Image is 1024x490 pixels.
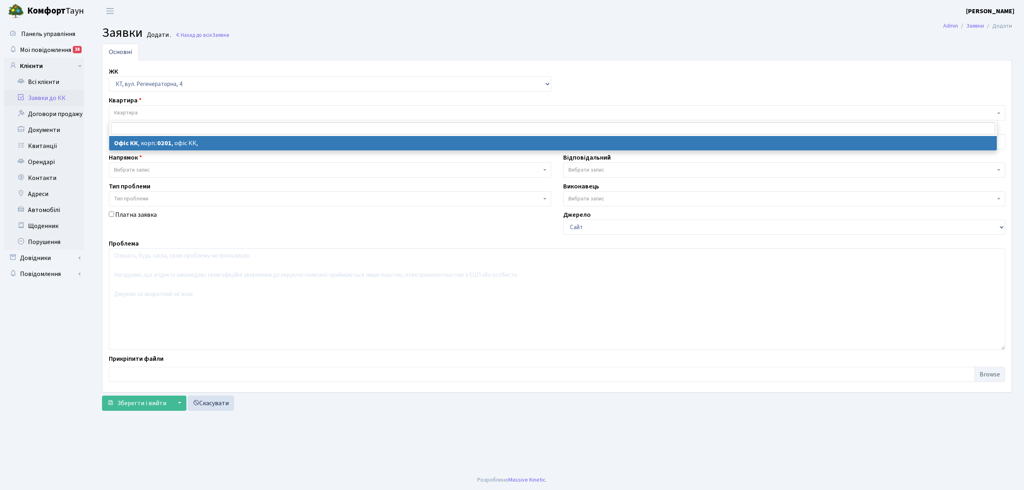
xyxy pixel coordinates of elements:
a: Скасувати [188,396,234,411]
a: [PERSON_NAME] [966,6,1014,16]
b: Офіс КК [114,139,138,148]
button: Зберегти і вийти [102,396,172,411]
span: Таун [27,4,84,18]
label: Платна заявка [115,210,157,220]
a: Договори продажу [4,106,84,122]
b: Комфорт [27,4,66,17]
label: Проблема [109,239,139,248]
span: Тип проблеми [114,195,148,203]
span: Вибрати запис [568,166,604,174]
a: Admin [943,22,958,30]
a: Заявки [966,22,984,30]
a: Порушення [4,234,84,250]
span: Зберегти і вийти [117,399,166,408]
a: Назад до всіхЗаявки [175,31,229,39]
label: Тип проблеми [109,182,150,191]
span: Панель управління [21,30,75,38]
a: Massive Kinetic [508,476,546,484]
small: Додати . [145,31,171,39]
b: [PERSON_NAME] [966,7,1014,16]
div: Розроблено . [477,476,547,484]
span: Вибрати запис [568,195,604,203]
a: Довідники [4,250,84,266]
label: Джерело [563,210,591,220]
span: Вибрати запис [114,166,150,174]
li: Додати [984,22,1012,30]
label: Відповідальний [563,153,611,162]
div: 38 [73,46,82,53]
li: , корп.: , офіс КК, [109,136,996,150]
a: Щоденник [4,218,84,234]
a: Заявки до КК [4,90,84,106]
span: Мої повідомлення [20,46,71,54]
span: Квартира [114,109,138,117]
a: Квитанції [4,138,84,154]
a: Клієнти [4,58,84,74]
a: Орендарі [4,154,84,170]
a: Мої повідомлення38 [4,42,84,58]
button: Переключити навігацію [100,4,120,18]
a: Адреси [4,186,84,202]
label: Прикріпити файли [109,354,164,364]
a: Основні [102,44,139,60]
a: Всі клієнти [4,74,84,90]
b: 0201 [157,139,172,148]
label: ЖК [109,67,118,76]
a: Документи [4,122,84,138]
label: Напрямок [109,153,142,162]
span: Заявки [212,31,229,39]
a: Контакти [4,170,84,186]
a: Повідомлення [4,266,84,282]
img: logo.png [8,3,24,19]
a: Панель управління [4,26,84,42]
a: Автомобілі [4,202,84,218]
nav: breadcrumb [931,18,1024,34]
label: Виконавець [563,182,599,191]
span: Заявки [102,24,143,42]
label: Квартира [109,96,142,105]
